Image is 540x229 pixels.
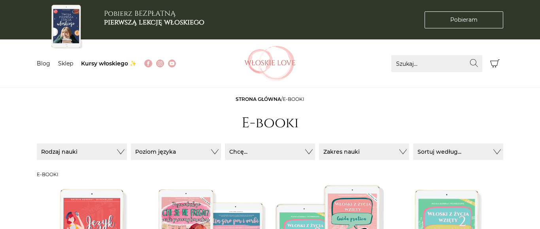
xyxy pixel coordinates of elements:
[486,55,503,72] button: Koszyk
[242,115,299,132] h1: E-booki
[283,96,304,102] span: E-booki
[319,143,409,160] button: Zakres nauki
[37,60,50,67] a: Blog
[58,60,73,67] a: Sklep
[104,17,204,27] b: pierwszą lekcję włoskiego
[131,143,221,160] button: Poziom języka
[413,143,503,160] button: Sortuj według...
[244,46,296,81] img: Włoskielove
[425,11,503,28] a: Pobieram
[236,96,281,102] a: Strona główna
[104,9,204,26] h3: Pobierz BEZPŁATNĄ
[37,172,503,177] h3: E-booki
[225,143,315,160] button: Chcę...
[391,55,482,72] input: Szukaj...
[37,143,127,160] button: Rodzaj nauki
[450,16,478,24] span: Pobieram
[236,96,304,102] span: /
[81,60,136,67] a: Kursy włoskiego ✨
